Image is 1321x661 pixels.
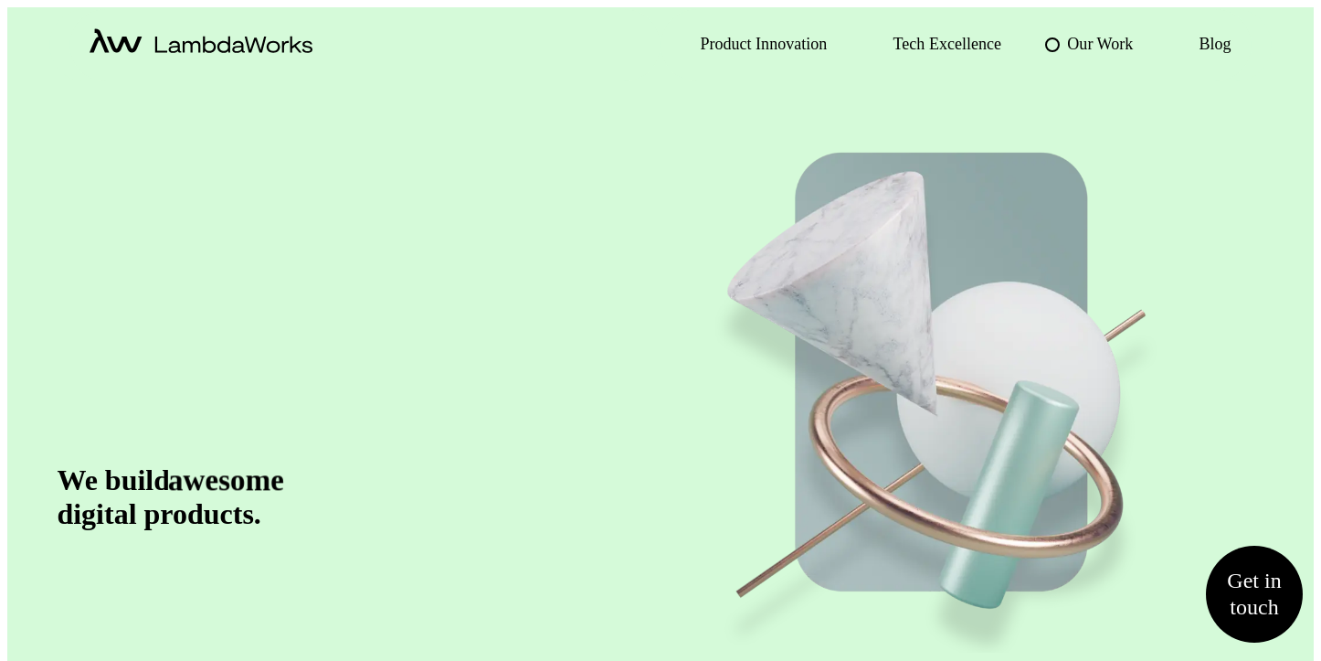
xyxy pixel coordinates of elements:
[1177,31,1231,58] a: Blog
[678,31,827,58] a: Product Innovation
[893,31,1002,58] p: Tech Excellence
[700,31,827,58] p: Product Innovation
[1067,31,1133,58] p: Our Work
[90,28,312,61] a: home-icon
[57,464,281,531] h1: We build digital products.
[1199,31,1231,58] p: Blog
[872,31,1002,58] a: Tech Excellence
[1045,31,1133,58] a: Our Work
[713,126,1181,653] img: Hero image web
[168,463,284,497] span: awesome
